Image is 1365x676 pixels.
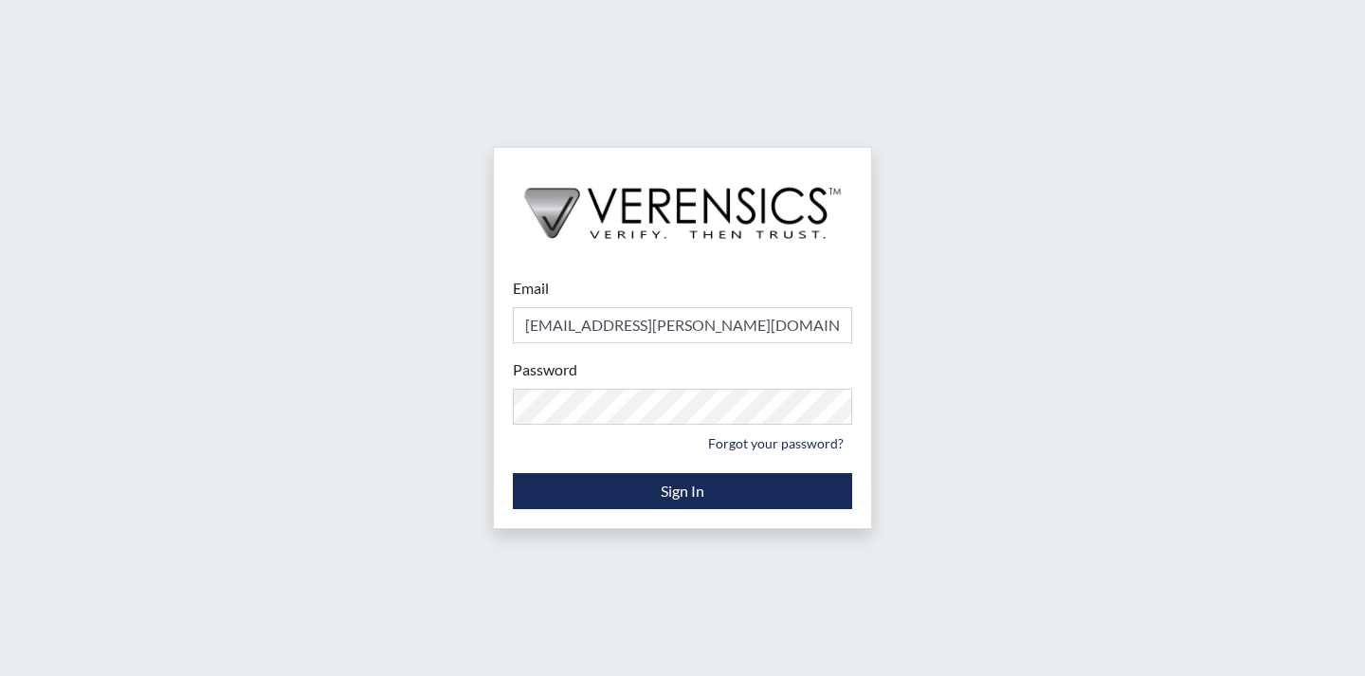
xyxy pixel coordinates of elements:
[513,307,852,343] input: Email
[700,429,852,458] a: Forgot your password?
[494,148,871,258] img: logo-wide-black.2aad4157.png
[513,277,549,300] label: Email
[513,358,577,381] label: Password
[513,473,852,509] button: Sign In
